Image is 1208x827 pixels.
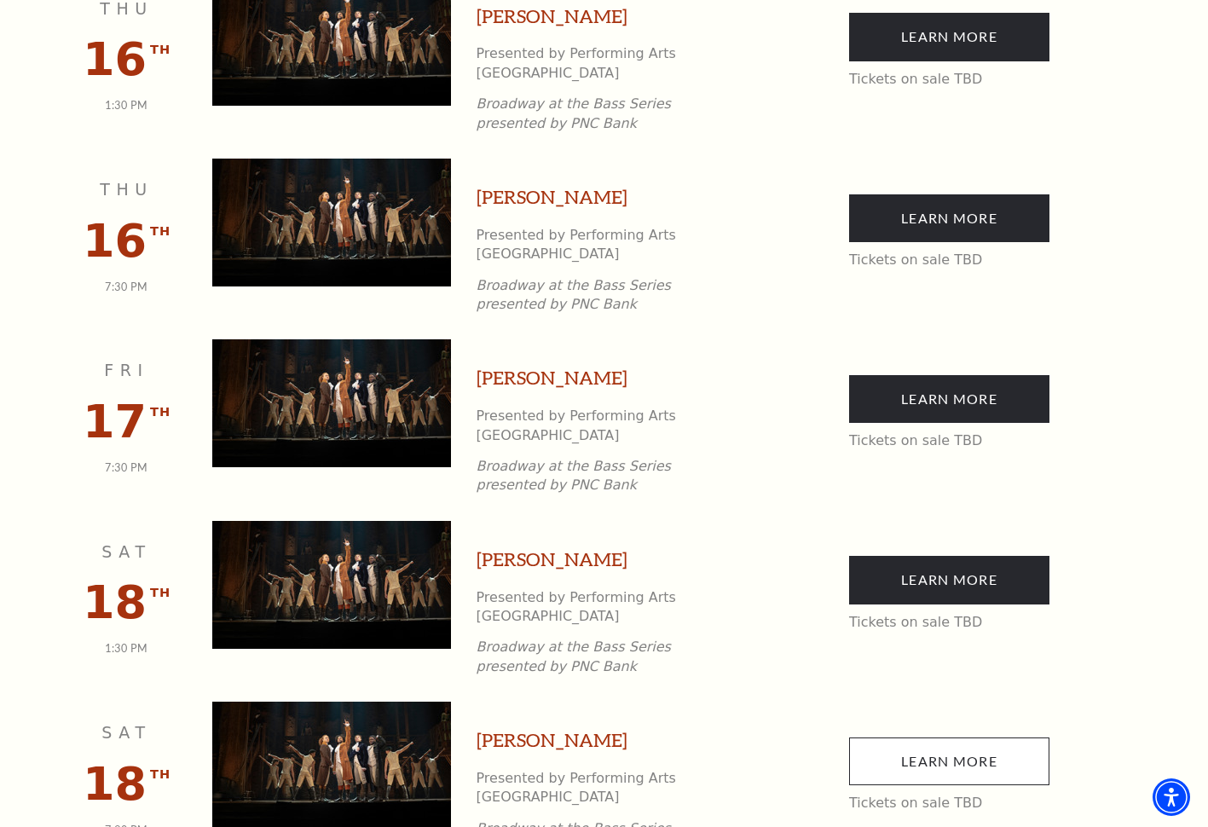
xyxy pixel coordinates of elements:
[105,461,148,474] span: 7:30 PM
[477,95,741,133] p: Broadway at the Bass Series presented by PNC Bank
[849,794,1049,813] p: Tickets on sale TBD
[477,638,741,676] p: Broadway at the Bass Series presented by PNC Bank
[849,251,1049,269] p: Tickets on sale TBD
[1153,778,1190,816] div: Accessibility Menu
[849,375,1049,423] a: Learn More Tickets on sale TBD
[105,642,148,655] span: 1:30 PM
[477,547,627,573] a: [PERSON_NAME]
[477,184,627,211] a: [PERSON_NAME]
[83,32,147,86] span: 16
[105,280,148,293] span: 7:30 PM
[83,575,147,629] span: 18
[849,737,1049,785] a: Learn More Tickets on sale TBD
[150,764,171,785] span: th
[477,727,627,754] a: [PERSON_NAME]
[83,214,147,268] span: 16
[212,521,451,649] img: Hamilton
[477,226,741,264] p: Presented by Performing Arts [GEOGRAPHIC_DATA]
[477,365,627,391] a: [PERSON_NAME]
[76,540,178,564] p: Sat
[76,720,178,745] p: Sat
[212,159,451,286] img: Hamilton
[477,276,741,315] p: Broadway at the Bass Series presented by PNC Bank
[477,44,741,83] p: Presented by Performing Arts [GEOGRAPHIC_DATA]
[477,769,741,807] p: Presented by Performing Arts [GEOGRAPHIC_DATA]
[849,556,1049,604] a: Learn More Tickets on sale TBD
[849,613,1049,632] p: Tickets on sale TBD
[849,431,1049,450] p: Tickets on sale TBD
[150,39,171,61] span: th
[477,588,741,627] p: Presented by Performing Arts [GEOGRAPHIC_DATA]
[150,582,171,604] span: th
[83,395,147,448] span: 17
[477,407,741,445] p: Presented by Performing Arts [GEOGRAPHIC_DATA]
[76,177,178,202] p: Thu
[212,339,451,467] img: Hamilton
[477,3,627,30] a: [PERSON_NAME]
[76,358,178,383] p: Fri
[849,70,1049,89] p: Tickets on sale TBD
[477,457,741,495] p: Broadway at the Bass Series presented by PNC Bank
[150,402,171,423] span: th
[83,757,147,811] span: 18
[105,99,148,112] span: 1:30 PM
[849,194,1049,242] a: Learn More Tickets on sale TBD
[849,13,1049,61] a: Learn More Tickets on sale TBD
[150,221,171,242] span: th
